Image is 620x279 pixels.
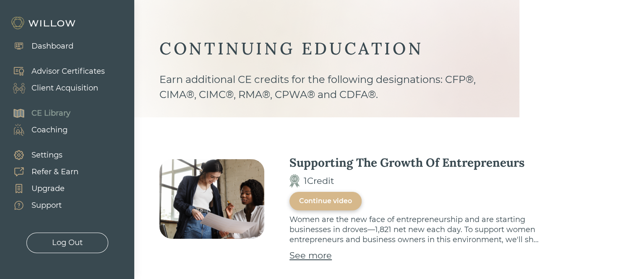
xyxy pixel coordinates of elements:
div: Client Acquisition [31,83,98,94]
a: CE Library [4,105,70,121]
a: Upgrade [4,180,78,197]
div: Dashboard [31,41,73,52]
p: Women are the new face of entrepreneurship and are starting businesses in droves—1,821 net new ea... [289,214,544,245]
a: Advisor Certificates [4,63,105,80]
div: Continue video [299,196,352,206]
a: Coaching [4,121,70,138]
div: CONTINUING EDUCATION [159,38,494,59]
img: Willow [10,16,78,30]
div: Earn additional CE credits for the following designations: CFP®, CIMA®, CIMC®, RMA®, CPWA® and CD... [159,72,494,117]
a: Client Acquisition [4,80,105,96]
a: Refer & Earn [4,163,78,180]
div: CE Library [31,108,70,119]
div: Refer & Earn [31,166,78,178]
div: Upgrade [31,183,65,194]
a: Settings [4,147,78,163]
div: 1 Credit [304,174,334,188]
div: Coaching [31,124,68,136]
div: Supporting The Growth Of Entrepreneurs [289,155,525,170]
div: Settings [31,150,63,161]
a: See more [289,249,332,262]
div: Support [31,200,62,211]
div: Advisor Certificates [31,66,105,77]
div: Log Out [52,237,83,248]
a: Dashboard [4,38,73,54]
